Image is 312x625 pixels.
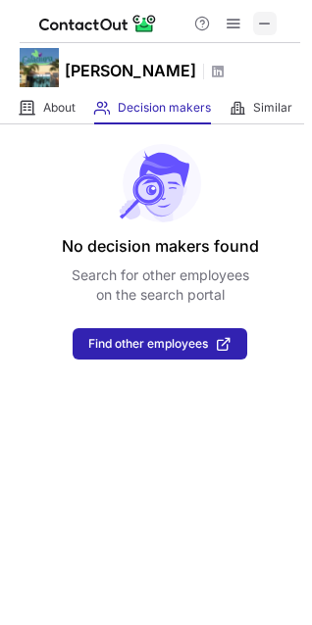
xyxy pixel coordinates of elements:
p: Search for other employees on the search portal [72,265,249,305]
img: 1e3684c08ac540a7a68ce13196ef2058 [20,48,59,87]
img: No leads found [118,144,202,222]
span: Decision makers [118,100,211,116]
span: Similar [253,100,292,116]
h1: [PERSON_NAME] [65,59,196,82]
button: Find other employees [73,328,247,360]
header: No decision makers found [62,234,259,258]
span: Find other employees [88,337,208,351]
span: About [43,100,76,116]
img: ContactOut v5.3.10 [39,12,157,35]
